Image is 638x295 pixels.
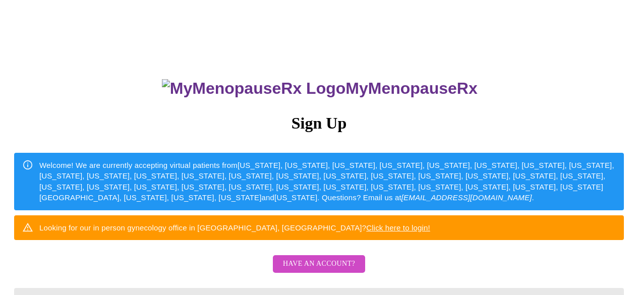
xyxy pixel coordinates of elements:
[162,79,345,98] img: MyMenopauseRx Logo
[366,223,430,232] a: Click here to login!
[283,258,355,270] span: Have an account?
[14,114,624,133] h3: Sign Up
[16,79,624,98] h3: MyMenopauseRx
[401,193,532,202] em: [EMAIL_ADDRESS][DOMAIN_NAME]
[270,266,368,275] a: Have an account?
[273,255,365,273] button: Have an account?
[39,218,430,237] div: Looking for our in person gynecology office in [GEOGRAPHIC_DATA], [GEOGRAPHIC_DATA]?
[39,156,616,207] div: Welcome! We are currently accepting virtual patients from [US_STATE], [US_STATE], [US_STATE], [US...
